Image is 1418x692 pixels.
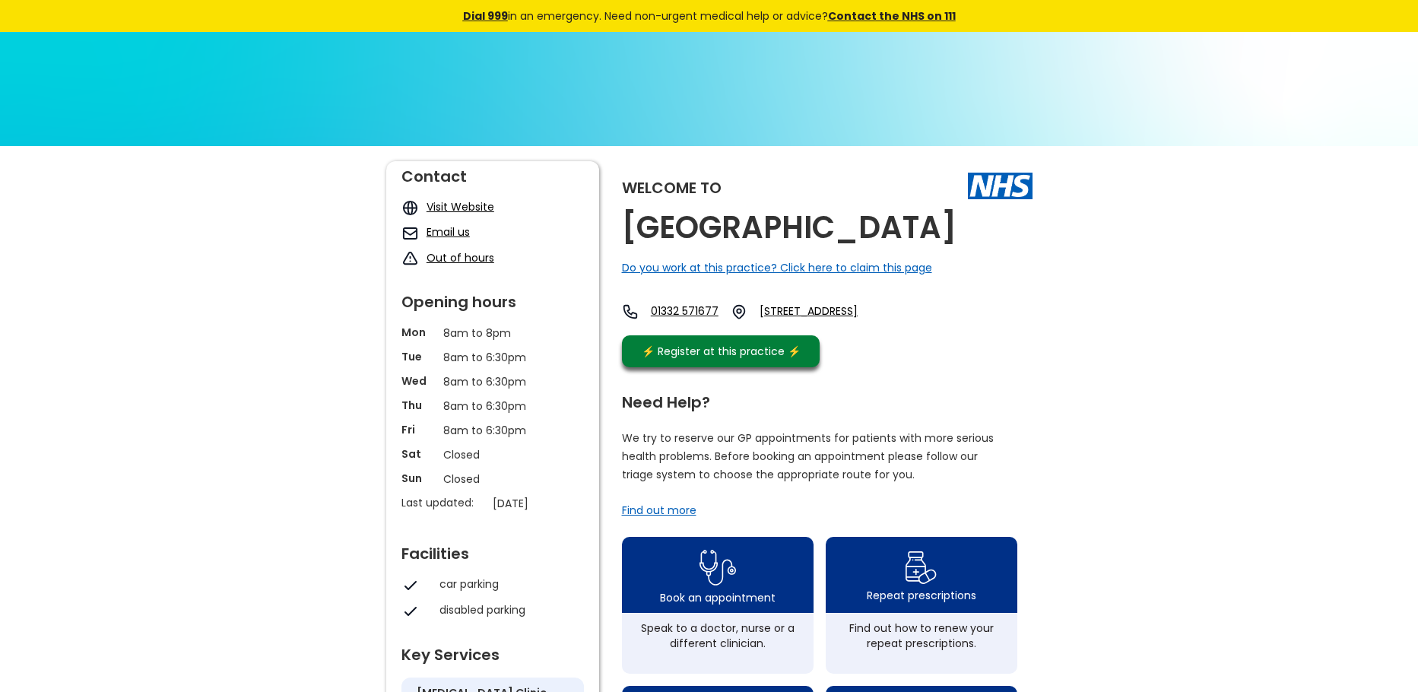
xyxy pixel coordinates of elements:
img: globe icon [401,199,419,217]
a: [STREET_ADDRESS] [760,303,895,320]
div: Opening hours [401,287,584,309]
a: Email us [427,224,470,240]
div: Need Help? [622,387,1017,410]
div: ⚡️ Register at this practice ⚡️ [634,343,809,360]
img: repeat prescription icon [905,548,937,588]
a: Contact the NHS on 111 [828,8,956,24]
div: Repeat prescriptions [867,588,976,603]
p: [DATE] [493,495,592,512]
div: car parking [439,576,576,592]
img: The NHS logo [968,173,1033,198]
img: mail icon [401,224,419,242]
a: repeat prescription iconRepeat prescriptionsFind out how to renew your repeat prescriptions. [826,537,1017,674]
div: Welcome to [622,180,722,195]
div: Book an appointment [660,590,776,605]
h2: [GEOGRAPHIC_DATA] [622,211,956,245]
p: Mon [401,325,436,340]
img: telephone icon [622,303,639,320]
p: Thu [401,398,436,413]
div: in an emergency. Need non-urgent medical help or advice? [360,8,1059,24]
p: Fri [401,422,436,437]
p: Sat [401,446,436,462]
a: Do you work at this practice? Click here to claim this page [622,260,932,275]
a: book appointment icon Book an appointmentSpeak to a doctor, nurse or a different clinician. [622,537,814,674]
div: disabled parking [439,602,576,617]
p: 8am to 6:30pm [443,349,542,366]
a: Find out more [622,503,696,518]
p: Last updated: [401,495,485,510]
a: Visit Website [427,199,494,214]
div: Speak to a doctor, nurse or a different clinician. [630,621,806,651]
img: practice location icon [731,303,747,320]
p: 8am to 6:30pm [443,398,542,414]
a: 01332 571677 [651,303,719,320]
p: 8am to 6:30pm [443,373,542,390]
a: Out of hours [427,250,494,265]
p: Tue [401,349,436,364]
p: Wed [401,373,436,389]
div: Facilities [401,538,584,561]
p: Closed [443,446,542,463]
a: Dial 999 [463,8,508,24]
a: ⚡️ Register at this practice ⚡️ [622,335,820,367]
p: Closed [443,471,542,487]
img: book appointment icon [699,545,736,590]
p: We try to reserve our GP appointments for patients with more serious health problems. Before book... [622,429,995,484]
p: 8am to 8pm [443,325,542,341]
div: Contact [401,161,584,184]
p: 8am to 6:30pm [443,422,542,439]
div: Find out how to renew your repeat prescriptions. [833,621,1010,651]
img: exclamation icon [401,250,419,268]
div: Key Services [401,640,584,662]
p: Sun [401,471,436,486]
